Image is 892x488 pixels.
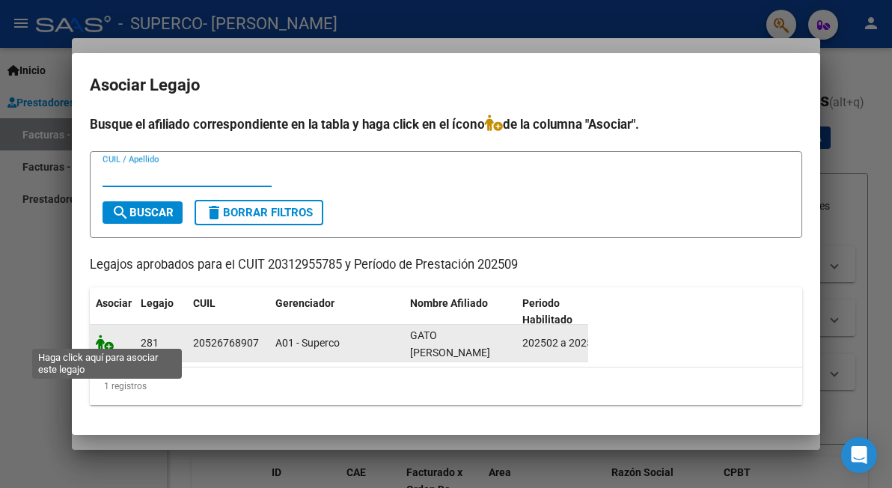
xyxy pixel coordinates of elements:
span: A01 - Superco [275,337,340,349]
h2: Asociar Legajo [90,71,802,100]
datatable-header-cell: Gerenciador [269,287,404,337]
button: Buscar [103,201,183,224]
span: Nombre Afiliado [410,297,488,309]
mat-icon: delete [205,204,223,222]
span: Legajo [141,297,174,309]
span: Buscar [111,206,174,219]
span: Borrar Filtros [205,206,313,219]
div: 1 registros [90,367,802,405]
div: 202502 a 202512 [522,335,611,352]
div: Open Intercom Messenger [841,437,877,473]
datatable-header-cell: Asociar [90,287,135,337]
datatable-header-cell: Nombre Afiliado [404,287,516,337]
span: Asociar [96,297,132,309]
div: 20526768907 [193,335,259,352]
span: 281 [141,337,159,349]
button: Borrar Filtros [195,200,323,225]
datatable-header-cell: Periodo Habilitado [516,287,617,337]
span: Gerenciador [275,297,334,309]
p: Legajos aprobados para el CUIT 20312955785 y Período de Prestación 202509 [90,256,802,275]
span: GATO JUAN IGNACIO [410,329,490,359]
span: Periodo Habilitado [522,297,572,326]
h4: Busque el afiliado correspondiente en la tabla y haga click en el ícono de la columna "Asociar". [90,115,802,134]
datatable-header-cell: CUIL [187,287,269,337]
datatable-header-cell: Legajo [135,287,187,337]
mat-icon: search [111,204,129,222]
span: CUIL [193,297,216,309]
